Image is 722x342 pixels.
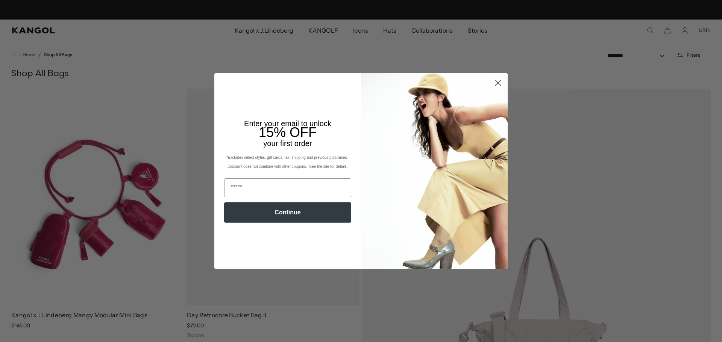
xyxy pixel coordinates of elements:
span: your first order [263,139,312,148]
span: *Excludes select styles, gift cards, tax, shipping and previous purchases. Discount does not comb... [226,155,349,169]
img: 93be19ad-e773-4382-80b9-c9d740c9197f.jpeg [361,73,508,268]
button: Close dialog [491,76,505,89]
input: Email [224,178,351,197]
button: Continue [224,202,351,223]
span: 15% OFF [259,125,317,140]
span: Enter your email to unlock [244,119,331,128]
